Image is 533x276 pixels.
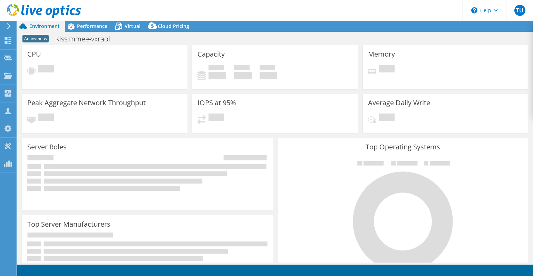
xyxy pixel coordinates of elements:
[27,143,67,151] h3: Server Roles
[197,99,236,107] h3: IOPS at 95%
[379,114,395,123] span: Pending
[27,220,110,228] h3: Top Server Manufacturers
[27,50,41,58] h3: CPU
[29,23,60,29] span: Environment
[260,65,275,72] span: Total
[209,65,224,72] span: Used
[471,7,477,13] svg: \n
[22,35,49,42] span: Anonymous
[234,72,252,79] h4: 0 GiB
[125,23,140,29] span: Virtual
[197,50,225,58] h3: Capacity
[77,23,107,29] span: Performance
[379,65,395,74] span: Pending
[234,65,250,72] span: Free
[283,143,523,151] h3: Top Operating Systems
[368,50,395,58] h3: Memory
[260,72,277,79] h4: 0 GiB
[38,114,54,123] span: Pending
[368,99,430,107] h3: Average Daily Write
[38,65,54,74] span: Pending
[209,72,226,79] h4: 0 GiB
[514,5,525,16] span: TU
[158,23,189,29] span: Cloud Pricing
[52,35,121,43] h1: Kissimmee-vxraol
[27,99,146,107] h3: Peak Aggregate Network Throughput
[209,114,224,123] span: Pending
